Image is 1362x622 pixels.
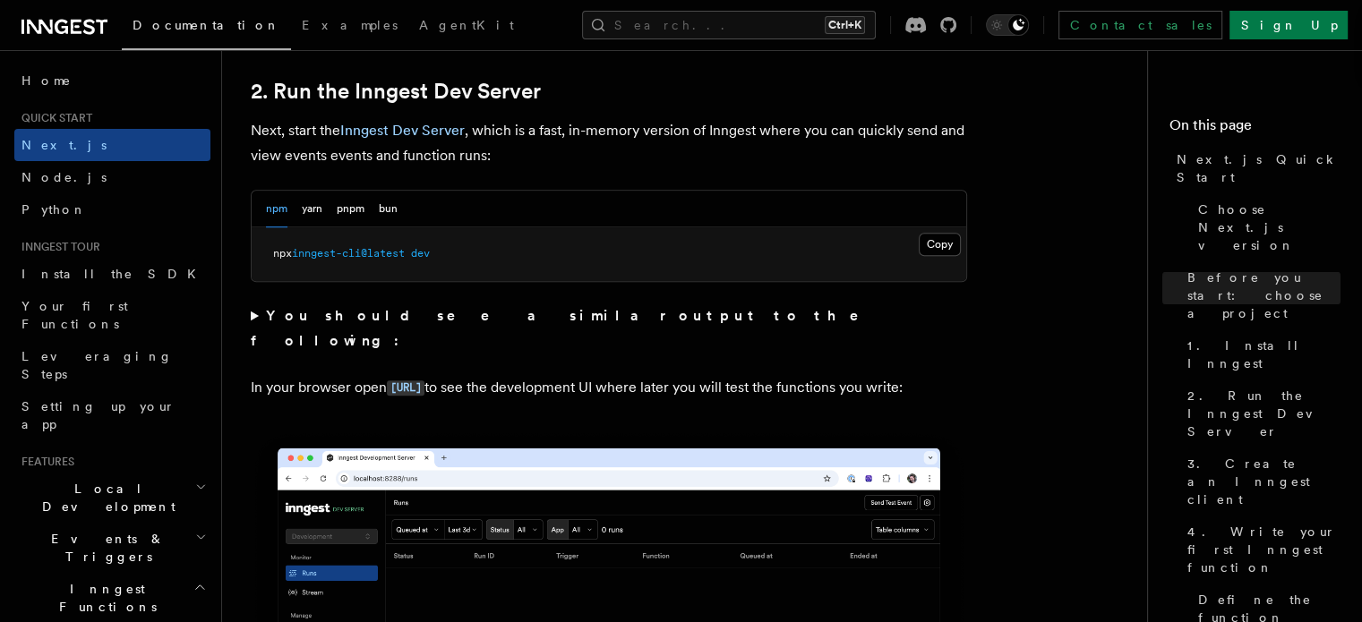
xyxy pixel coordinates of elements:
a: Choose Next.js version [1191,193,1341,261]
a: Sign Up [1229,11,1348,39]
a: Before you start: choose a project [1180,261,1341,329]
button: npm [266,191,287,227]
a: Home [14,64,210,97]
a: Setting up your app [14,390,210,440]
span: inngest-cli@latest [292,247,405,260]
span: npx [273,247,292,260]
span: dev [411,247,430,260]
span: Events & Triggers [14,530,195,566]
span: Quick start [14,111,92,125]
a: Node.js [14,161,210,193]
span: Examples [302,18,398,32]
a: Leveraging Steps [14,340,210,390]
h4: On this page [1169,115,1341,143]
span: Your first Functions [21,299,128,331]
a: Python [14,193,210,226]
button: Search...Ctrl+K [582,11,876,39]
a: Install the SDK [14,258,210,290]
button: yarn [302,191,322,227]
button: pnpm [337,191,364,227]
span: Inngest Functions [14,580,193,616]
span: Documentation [133,18,280,32]
a: 2. Run the Inngest Dev Server [251,79,541,104]
p: Next, start the , which is a fast, in-memory version of Inngest where you can quickly send and vi... [251,118,967,168]
span: Inngest tour [14,240,100,254]
span: AgentKit [419,18,514,32]
button: Toggle dark mode [986,14,1029,36]
a: Inngest Dev Server [340,122,465,139]
span: 2. Run the Inngest Dev Server [1187,387,1341,440]
button: Local Development [14,473,210,523]
code: [URL] [387,380,424,396]
span: Features [14,455,74,469]
span: Next.js Quick Start [1177,150,1341,186]
a: Your first Functions [14,290,210,340]
a: Next.js [14,129,210,161]
button: Events & Triggers [14,523,210,573]
a: Next.js Quick Start [1169,143,1341,193]
span: 1. Install Inngest [1187,337,1341,372]
a: 3. Create an Inngest client [1180,447,1341,515]
span: Python [21,202,87,217]
p: In your browser open to see the development UI where later you will test the functions you write: [251,375,967,401]
span: Node.js [21,170,107,184]
kbd: Ctrl+K [825,16,865,34]
a: 2. Run the Inngest Dev Server [1180,379,1341,447]
span: Home [21,72,72,89]
a: Examples [291,5,408,48]
a: Contact sales [1058,11,1222,39]
a: Documentation [122,5,291,50]
summary: You should see a similar output to the following: [251,303,967,354]
span: Next.js [21,138,107,152]
a: 4. Write your first Inngest function [1180,515,1341,584]
span: Setting up your app [21,399,176,431]
span: Install the SDK [21,267,207,281]
span: Choose Next.js version [1198,200,1341,254]
a: [URL] [387,379,424,396]
a: 1. Install Inngest [1180,329,1341,379]
span: 4. Write your first Inngest function [1187,523,1341,576]
a: AgentKit [408,5,525,48]
span: Before you start: choose a project [1187,268,1341,322]
span: Local Development [14,480,195,515]
button: Copy [919,233,961,256]
span: Leveraging Steps [21,349,173,381]
button: bun [379,191,398,227]
span: 3. Create an Inngest client [1187,455,1341,508]
strong: You should see a similar output to the following: [251,307,884,349]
